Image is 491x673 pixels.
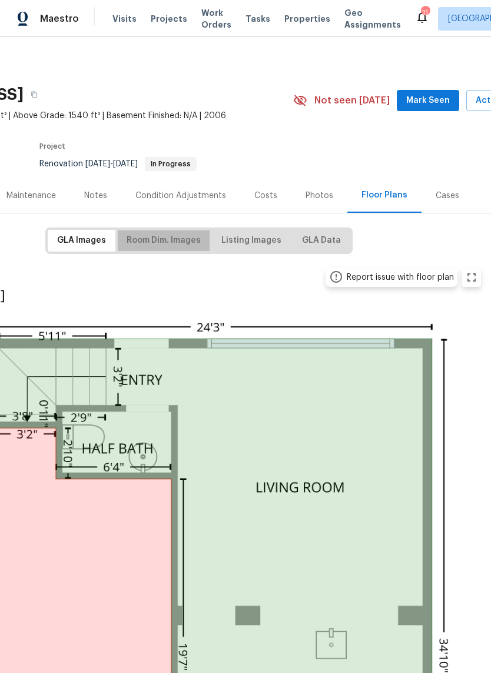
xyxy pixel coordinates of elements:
[361,189,407,201] div: Floor Plans
[284,13,330,25] span: Properties
[6,190,56,202] div: Maintenance
[436,190,459,202] div: Cases
[135,190,226,202] div: Condition Adjustments
[221,233,281,248] span: Listing Images
[113,160,138,168] span: [DATE]
[127,233,201,248] span: Room Dim. Images
[40,13,79,25] span: Maestro
[306,190,333,202] div: Photos
[406,93,450,108] span: Mark Seen
[24,84,45,105] button: Copy Address
[151,13,187,25] span: Projects
[201,7,231,31] span: Work Orders
[117,230,210,252] button: Room Dim. Images
[112,13,137,25] span: Visits
[254,190,277,202] div: Costs
[84,190,107,202] div: Notes
[85,160,138,168] span: -
[146,160,195,168] span: In Progress
[344,7,401,31] span: Geo Assignments
[397,90,459,112] button: Mark Seen
[48,230,115,252] button: GLA Images
[39,160,197,168] span: Renovation
[302,233,341,248] span: GLA Data
[212,230,291,252] button: Listing Images
[57,233,106,248] span: GLA Images
[314,95,390,106] span: Not seen [DATE]
[293,230,350,252] button: GLA Data
[462,268,481,287] button: zoom in
[245,15,270,23] span: Tasks
[421,7,429,19] div: 11
[39,143,65,150] span: Project
[347,272,454,283] div: Report issue with floor plan
[85,160,110,168] span: [DATE]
